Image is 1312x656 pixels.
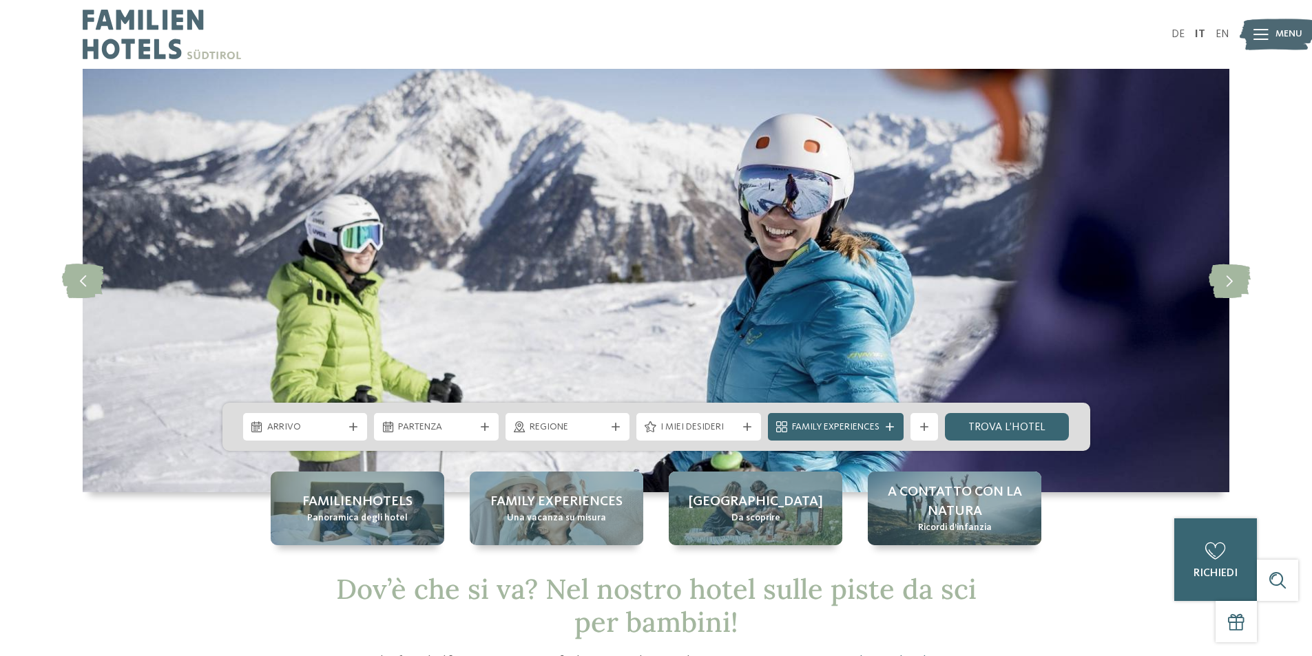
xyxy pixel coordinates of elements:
span: Family Experiences [792,421,879,434]
img: Hotel sulle piste da sci per bambini: divertimento senza confini [83,69,1229,492]
span: Familienhotels [302,492,413,511]
a: EN [1216,29,1229,40]
a: Hotel sulle piste da sci per bambini: divertimento senza confini Familienhotels Panoramica degli ... [271,472,444,545]
span: I miei desideri [660,421,737,434]
span: Family experiences [490,492,623,511]
span: [GEOGRAPHIC_DATA] [689,492,823,511]
span: Una vacanza su misura [507,511,606,525]
a: IT [1195,29,1205,40]
span: Partenza [398,421,475,434]
span: Arrivo [267,421,344,434]
a: Hotel sulle piste da sci per bambini: divertimento senza confini A contatto con la natura Ricordi... [868,472,1041,545]
span: richiedi [1194,568,1238,579]
span: Ricordi d’infanzia [918,521,992,535]
span: Dov’è che si va? Nel nostro hotel sulle piste da sci per bambini! [336,571,977,639]
a: DE [1172,29,1185,40]
a: richiedi [1174,518,1257,601]
a: Hotel sulle piste da sci per bambini: divertimento senza confini Family experiences Una vacanza s... [470,472,643,545]
span: Panoramica degli hotel [307,511,408,525]
a: Hotel sulle piste da sci per bambini: divertimento senza confini [GEOGRAPHIC_DATA] Da scoprire [669,472,842,545]
span: Menu [1275,28,1302,41]
span: A contatto con la natura [882,483,1028,521]
span: Da scoprire [731,511,780,525]
a: trova l’hotel [945,413,1070,441]
span: Regione [530,421,606,434]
